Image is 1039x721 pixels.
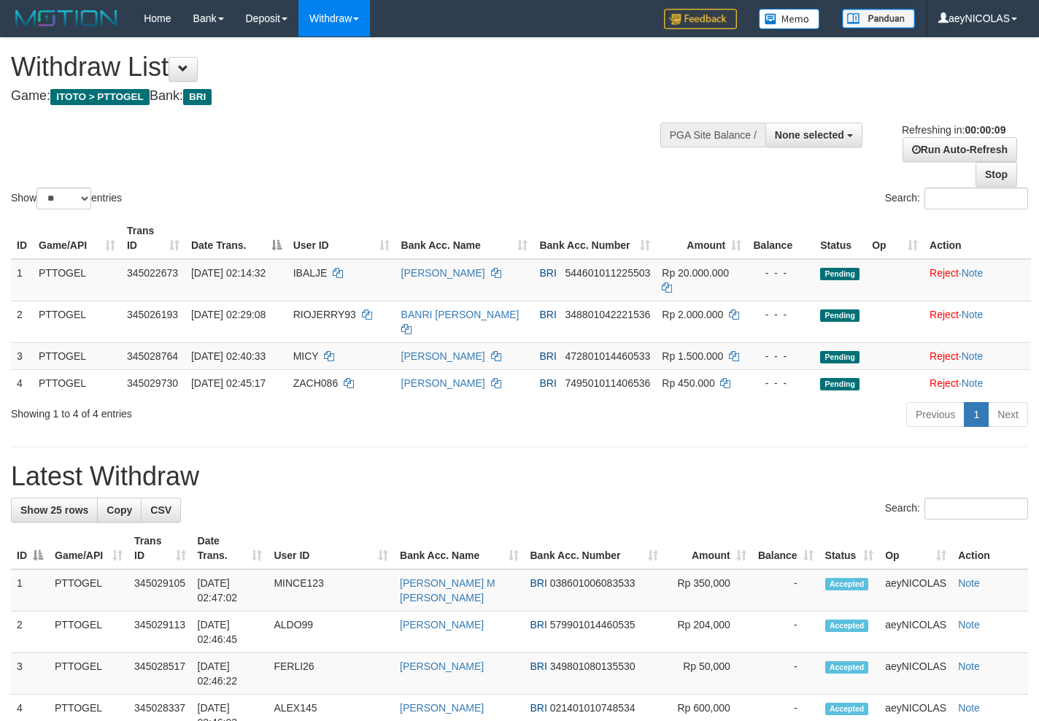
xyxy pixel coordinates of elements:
[819,528,880,569] th: Status: activate to sort column ascending
[885,498,1028,520] label: Search:
[656,217,747,259] th: Amount: activate to sort column ascending
[662,350,723,362] span: Rp 1.500.000
[958,577,980,589] a: Note
[127,350,178,362] span: 345028764
[394,528,524,569] th: Bank Acc. Name: activate to sort column ascending
[752,653,819,695] td: -
[192,612,269,653] td: [DATE] 02:46:45
[293,377,338,389] span: ZACH086
[765,123,862,147] button: None selected
[664,569,752,612] td: Rp 350,000
[293,267,328,279] span: IBALJE
[988,402,1028,427] a: Next
[902,124,1005,136] span: Refreshing in:
[11,53,678,82] h1: Withdraw List
[930,377,959,389] a: Reject
[753,349,808,363] div: - - -
[539,377,556,389] span: BRI
[127,267,178,279] span: 345022673
[401,377,485,389] a: [PERSON_NAME]
[842,9,915,28] img: panduan.png
[903,137,1017,162] a: Run Auto-Refresh
[550,577,636,589] span: Copy 038601006083533 to clipboard
[958,702,980,714] a: Note
[924,498,1028,520] input: Search:
[924,369,1031,396] td: ·
[268,569,394,612] td: MINCE123
[753,266,808,280] div: - - -
[525,528,665,569] th: Bank Acc. Number: activate to sort column ascending
[924,342,1031,369] td: ·
[753,376,808,390] div: - - -
[268,528,394,569] th: User ID: activate to sort column ascending
[550,660,636,672] span: Copy 349801080135530 to clipboard
[759,9,820,29] img: Button%20Memo.svg
[962,377,984,389] a: Note
[128,528,191,569] th: Trans ID: activate to sort column ascending
[539,309,556,320] span: BRI
[33,342,121,369] td: PTTOGEL
[530,619,547,631] span: BRI
[11,259,33,301] td: 1
[752,528,819,569] th: Balance: activate to sort column ascending
[930,350,959,362] a: Reject
[11,498,98,523] a: Show 25 rows
[293,309,356,320] span: RIOJERRY93
[293,350,319,362] span: MICY
[662,377,714,389] span: Rp 450.000
[183,89,212,105] span: BRI
[825,620,869,632] span: Accepted
[952,528,1028,569] th: Action
[924,259,1031,301] td: ·
[400,702,484,714] a: [PERSON_NAME]
[401,350,485,362] a: [PERSON_NAME]
[11,188,122,209] label: Show entries
[395,217,534,259] th: Bank Acc. Name: activate to sort column ascending
[879,653,952,695] td: aeyNICOLAS
[664,612,752,653] td: Rp 204,000
[550,702,636,714] span: Copy 021401010748534 to clipboard
[401,309,519,320] a: BANRI [PERSON_NAME]
[814,217,866,259] th: Status
[530,702,547,714] span: BRI
[664,528,752,569] th: Amount: activate to sort column ascending
[33,369,121,396] td: PTTOGEL
[191,267,266,279] span: [DATE] 02:14:32
[49,569,128,612] td: PTTOGEL
[924,217,1031,259] th: Action
[50,89,150,105] span: ITOTO > PTTOGEL
[127,377,178,389] span: 345029730
[550,619,636,631] span: Copy 579901014460535 to clipboard
[958,660,980,672] a: Note
[268,612,394,653] td: ALDO99
[662,267,729,279] span: Rp 20.000.000
[121,217,185,259] th: Trans ID: activate to sort column ascending
[49,528,128,569] th: Game/API: activate to sort column ascending
[128,612,191,653] td: 345029113
[660,123,765,147] div: PGA Site Balance /
[11,7,122,29] img: MOTION_logo.png
[753,307,808,322] div: - - -
[128,653,191,695] td: 345028517
[565,267,650,279] span: Copy 544601011225503 to clipboard
[185,217,287,259] th: Date Trans.: activate to sort column descending
[11,612,49,653] td: 2
[11,89,678,104] h4: Game: Bank:
[662,309,723,320] span: Rp 2.000.000
[400,619,484,631] a: [PERSON_NAME]
[565,350,650,362] span: Copy 472801014460533 to clipboard
[11,653,49,695] td: 3
[127,309,178,320] span: 345026193
[533,217,656,259] th: Bank Acc. Number: activate to sort column ascending
[49,653,128,695] td: PTTOGEL
[565,377,650,389] span: Copy 749501011406536 to clipboard
[141,498,181,523] a: CSV
[11,569,49,612] td: 1
[192,653,269,695] td: [DATE] 02:46:22
[820,351,860,363] span: Pending
[11,401,422,421] div: Showing 1 to 4 of 4 entries
[11,342,33,369] td: 3
[20,504,88,516] span: Show 25 rows
[191,350,266,362] span: [DATE] 02:40:33
[820,268,860,280] span: Pending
